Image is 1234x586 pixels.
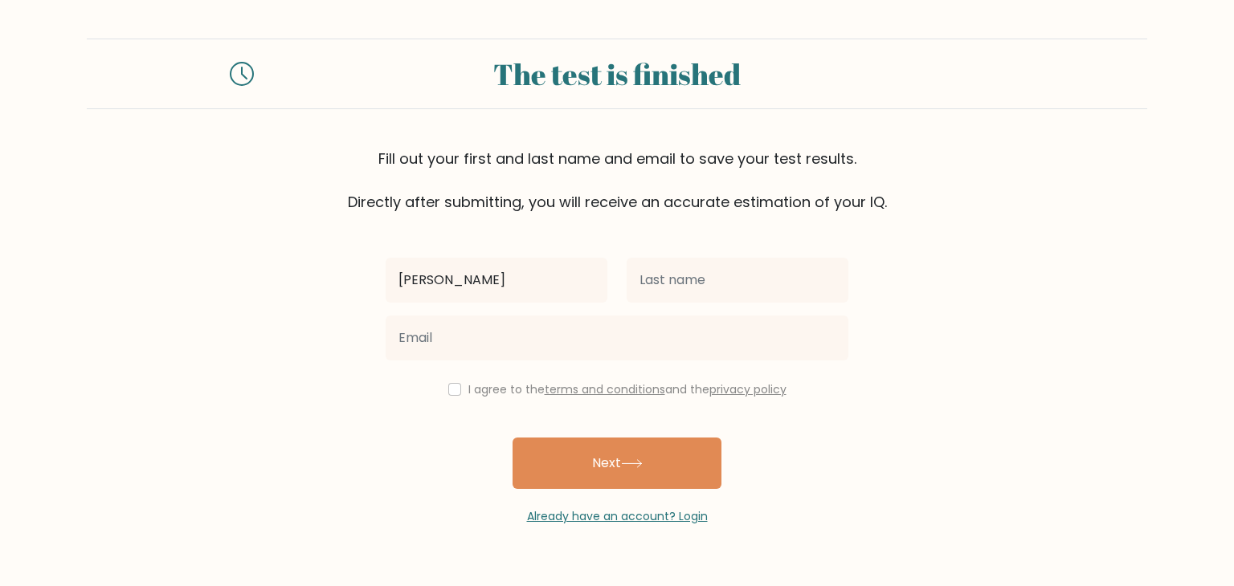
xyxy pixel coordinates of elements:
[468,381,787,397] label: I agree to the and the
[386,258,607,303] input: First name
[87,148,1147,213] div: Fill out your first and last name and email to save your test results. Directly after submitting,...
[627,258,848,303] input: Last name
[386,315,848,360] input: Email
[709,381,787,397] a: privacy policy
[545,381,665,397] a: terms and conditions
[527,508,708,524] a: Already have an account? Login
[513,437,721,489] button: Next
[273,52,961,96] div: The test is finished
